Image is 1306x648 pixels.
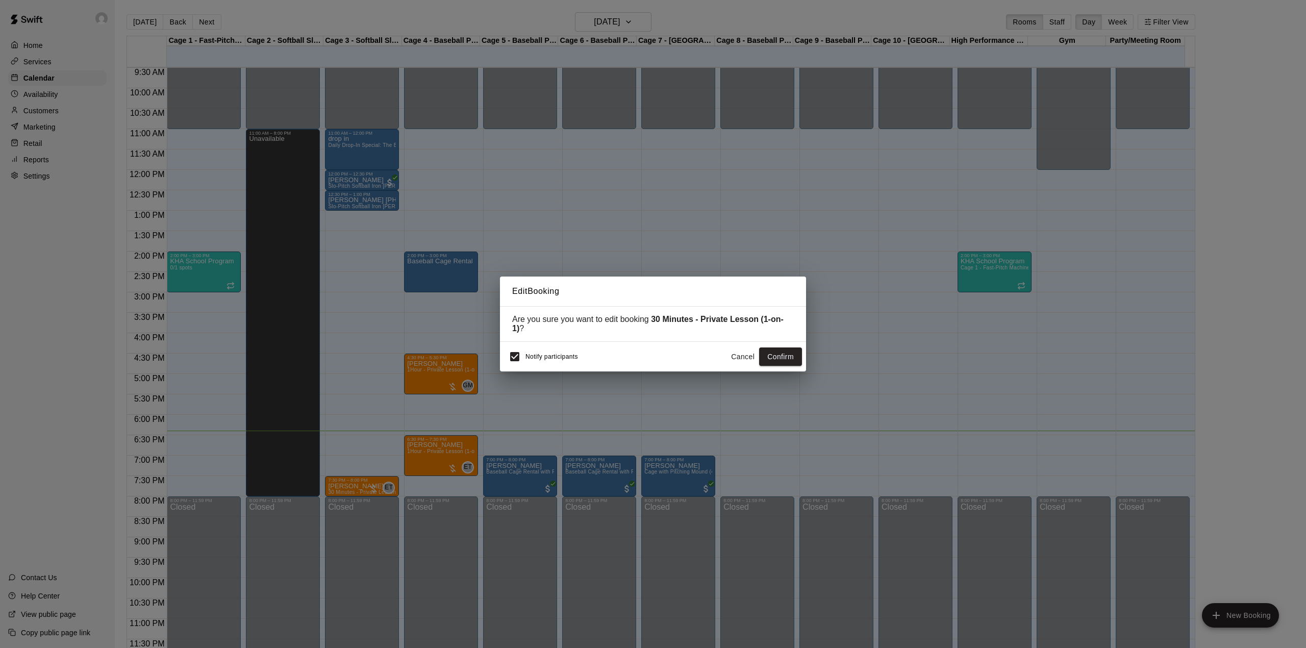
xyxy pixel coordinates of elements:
span: Notify participants [525,353,578,360]
button: Cancel [726,347,759,366]
button: Confirm [759,347,802,366]
h2: Edit Booking [500,277,806,306]
strong: 30 Minutes - Private Lesson (1-on-1) [512,315,784,333]
div: Are you sure you want to edit booking ? [512,315,794,333]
